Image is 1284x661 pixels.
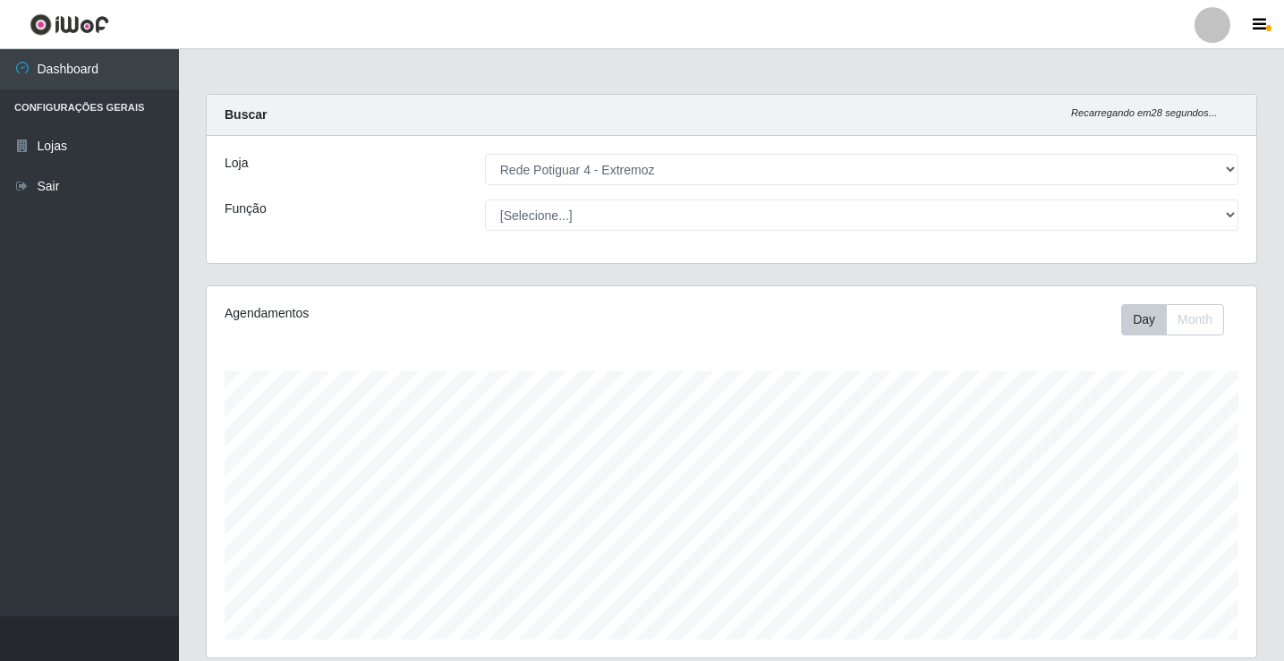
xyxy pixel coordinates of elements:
[1121,304,1167,335] button: Day
[1166,304,1224,335] button: Month
[225,199,267,218] label: Função
[30,13,109,36] img: CoreUI Logo
[1071,107,1217,118] i: Recarregando em 28 segundos...
[225,154,248,173] label: Loja
[225,107,267,122] strong: Buscar
[1121,304,1238,335] div: Toolbar with button groups
[1121,304,1224,335] div: First group
[225,304,632,323] div: Agendamentos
